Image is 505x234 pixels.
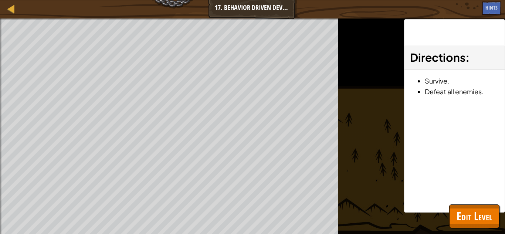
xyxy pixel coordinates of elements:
[449,204,499,228] button: Edit Level
[410,50,465,64] span: Directions
[410,49,499,66] h3: :
[425,75,499,86] li: Survive.
[457,208,492,224] span: Edit Level
[425,86,499,97] li: Defeat all enemies.
[485,4,498,11] span: Hints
